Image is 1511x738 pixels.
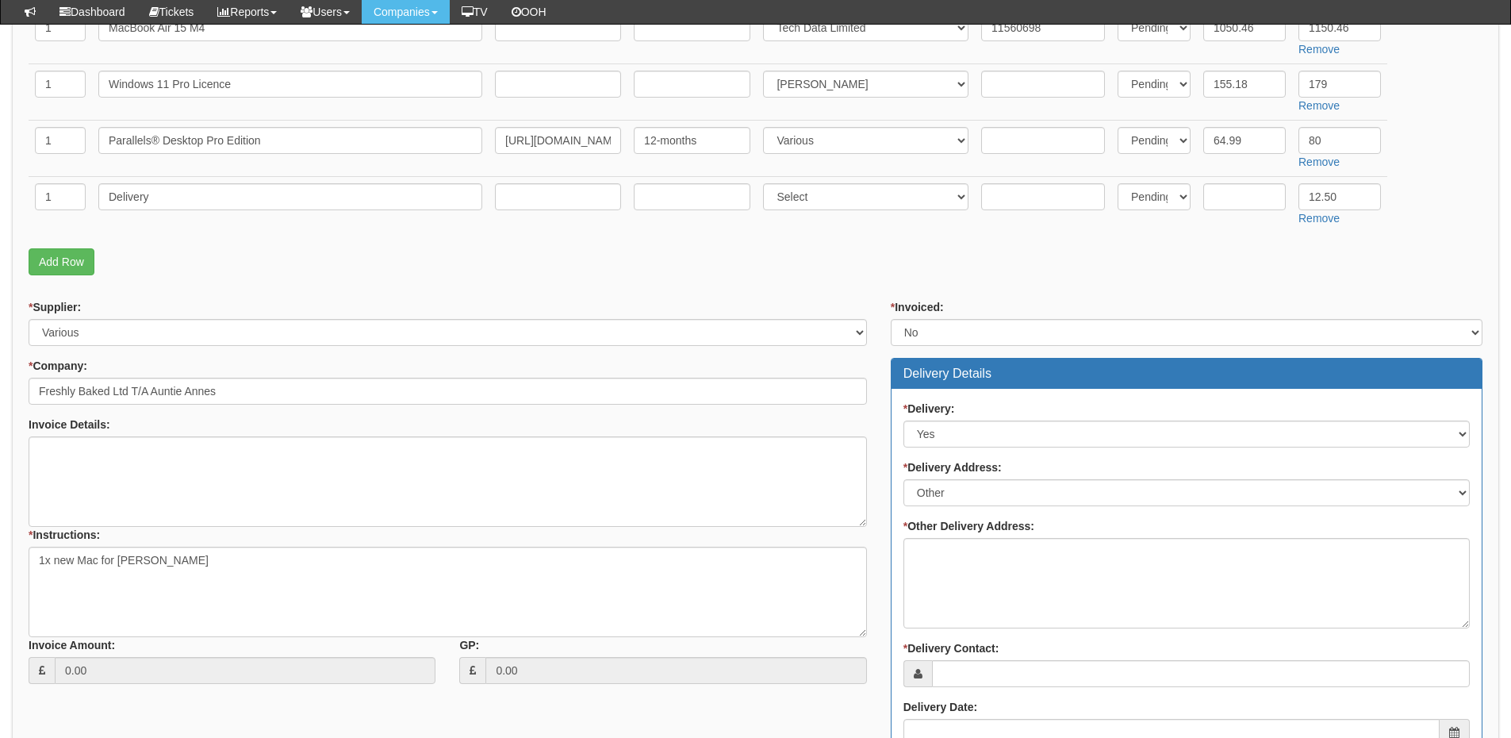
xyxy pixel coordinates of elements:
[903,401,955,417] label: Delivery:
[29,417,110,432] label: Invoice Details:
[29,637,115,653] label: Invoice Amount:
[1298,156,1340,168] a: Remove
[1298,212,1340,225] a: Remove
[459,637,479,653] label: GP:
[903,699,977,715] label: Delivery Date:
[29,527,100,543] label: Instructions:
[891,299,944,315] label: Invoiced:
[903,518,1034,534] label: Other Delivery Address:
[1298,43,1340,56] a: Remove
[29,299,81,315] label: Supplier:
[29,248,94,275] a: Add Row
[1298,99,1340,112] a: Remove
[29,358,87,374] label: Company:
[903,640,999,656] label: Delivery Contact:
[903,367,1470,381] h3: Delivery Details
[903,459,1002,475] label: Delivery Address:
